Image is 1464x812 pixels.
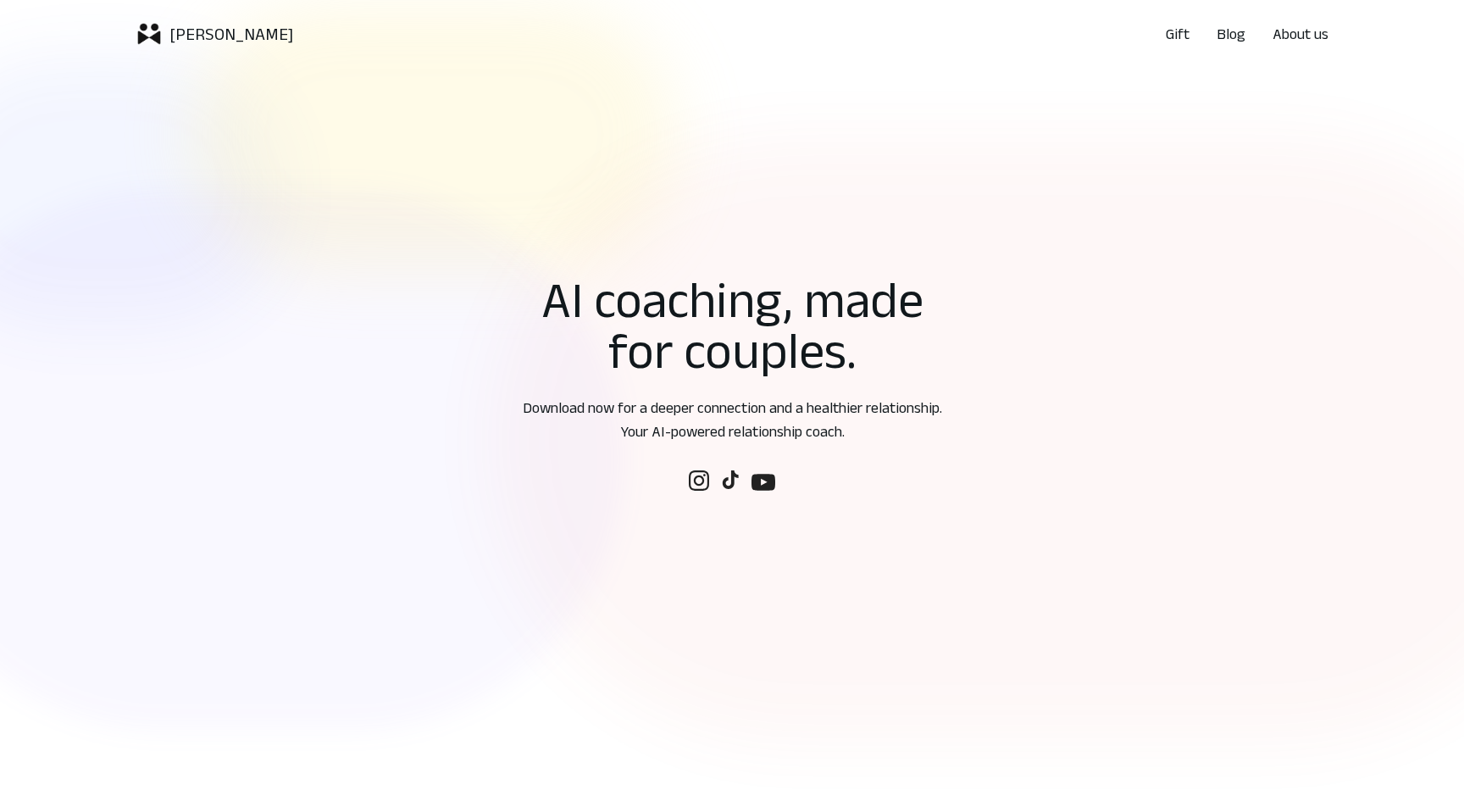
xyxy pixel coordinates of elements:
[473,396,991,420] p: Download now for a deeper connection and a healthier relationship.
[721,470,740,489] img: Follow us on social media
[1166,22,1189,46] a: Gift
[473,420,991,443] p: Your AI-powered relationship coach.
[689,470,709,491] img: Follow us on social media
[136,20,163,47] img: logoicon
[505,274,960,375] h1: AI coaching, made for couples.
[751,470,775,494] img: Follow us on social media
[735,520,899,567] img: logoicon
[1273,22,1328,46] a: About us
[565,520,729,567] img: logoicon
[136,20,293,47] a: logoicon[PERSON_NAME]
[169,22,293,46] p: [PERSON_NAME]
[1217,22,1245,46] a: Blog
